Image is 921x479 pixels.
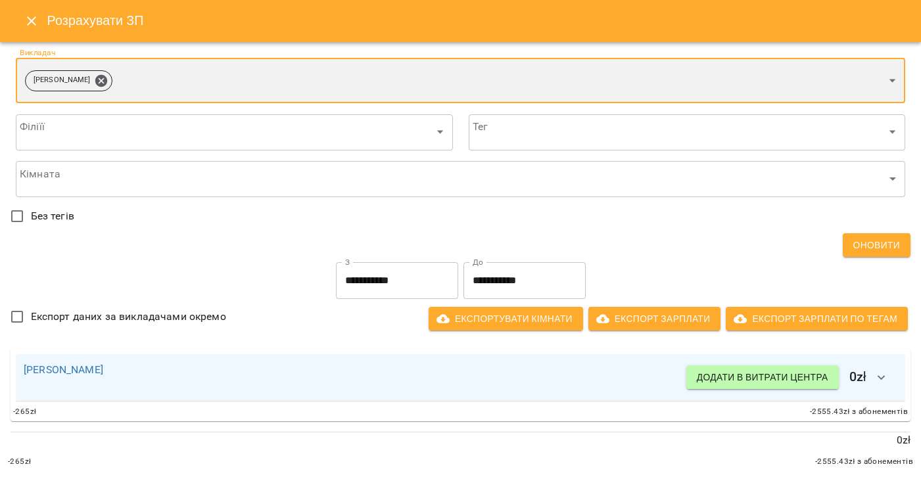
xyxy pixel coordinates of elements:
[588,307,721,331] button: Експорт Зарплати
[16,5,47,37] button: Close
[853,237,900,253] span: Оновити
[815,455,913,468] span: -2555.43 zł з абонементів
[16,161,905,198] div: ​
[469,114,906,150] div: ​
[31,309,226,325] span: Експорт даних за викладачами окремо
[429,307,583,331] button: Експортувати кімнати
[34,75,90,86] p: [PERSON_NAME]
[726,307,908,331] button: Експорт Зарплати по тегам
[24,363,103,376] a: [PERSON_NAME]
[31,208,74,224] span: Без тегів
[686,365,839,389] button: Додати в витрати центра
[8,455,31,468] span: -265 zł
[439,311,573,327] span: Експортувати кімнати
[599,311,711,327] span: Експорт Зарплати
[16,114,453,150] div: ​
[13,405,36,419] span: -265 zł
[810,405,908,419] span: -2555.43 zł з абонементів
[25,70,112,91] div: [PERSON_NAME]
[16,58,905,103] div: [PERSON_NAME]
[47,11,905,31] h6: Розрахувати ЗП
[697,369,828,385] span: Додати в витрати центра
[11,432,910,448] p: 0 zł
[736,311,897,327] span: Експорт Зарплати по тегам
[686,362,897,394] h6: 0 zł
[843,233,910,257] button: Оновити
